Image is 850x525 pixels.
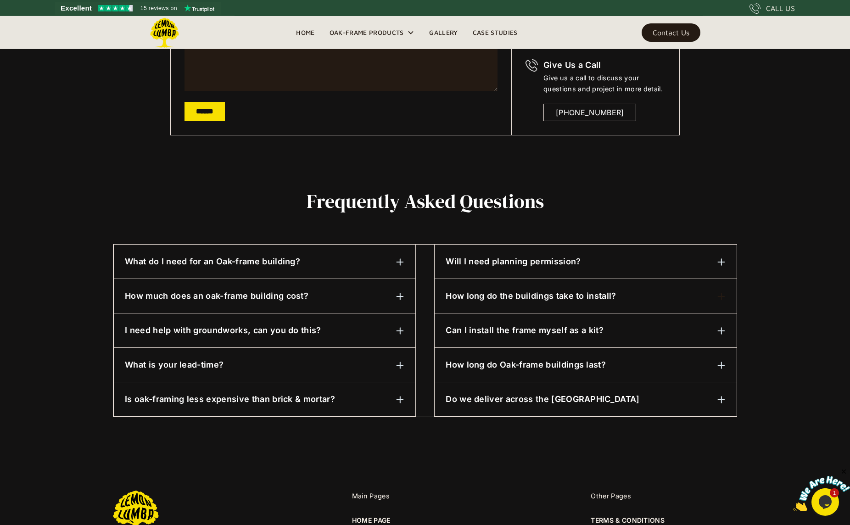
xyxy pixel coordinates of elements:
a: Home [289,26,322,39]
a: Case Studies [465,26,525,39]
div: Main Pages [352,491,498,502]
h6: Can I install the frame myself as a kit? [446,324,604,336]
h6: How much does an oak-frame building cost? [125,290,308,302]
span: 15 reviews on [140,3,177,14]
h6: How long do the buildings take to install? [446,290,616,302]
a: Contact Us [642,23,700,42]
a: See Lemon Lumba reviews on Trustpilot [55,2,221,15]
h6: Do we deliver across the [GEOGRAPHIC_DATA] [446,393,639,405]
h6: Give Us a Call [543,59,665,71]
iframe: chat widget [793,468,850,511]
a: CALL US [749,3,795,14]
h6: How long do Oak-frame buildings last? [446,359,606,371]
a: [PHONE_NUMBER] [543,104,636,121]
div: CALL US [766,3,795,14]
h6: I need help with groundworks, can you do this? [125,324,321,336]
div: Contact Us [653,29,689,36]
a: Gallery [422,26,465,39]
div: [PHONE_NUMBER] [556,107,624,118]
img: Trustpilot logo [184,5,214,12]
div: Oak-Frame Products [322,16,422,49]
div: Other Pages [591,491,737,502]
span: Excellent [61,3,92,14]
div: Give us a call to discuss your questions and project in more detail. [543,73,665,95]
h6: Is oak-framing less expensive than brick & mortar? [125,393,335,405]
h6: What is your lead-time? [125,359,224,371]
h6: What do I need for an Oak-frame building? [125,256,300,268]
h2: Frequently asked questions [113,190,737,212]
div: Oak-Frame Products [330,27,404,38]
h6: Will I need planning permission? [446,256,581,268]
img: Trustpilot 4.5 stars [98,5,133,11]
